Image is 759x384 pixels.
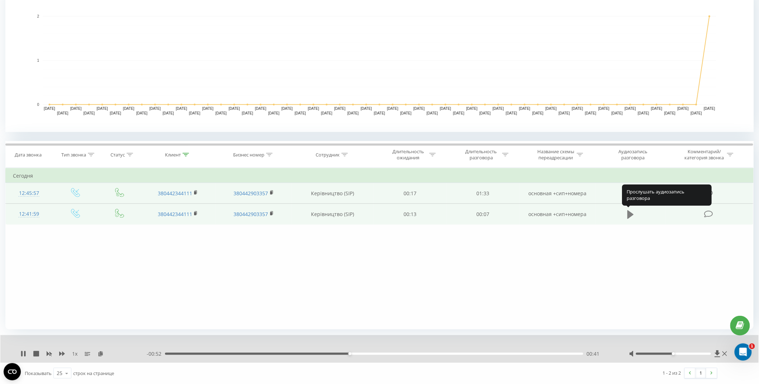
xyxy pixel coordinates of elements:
text: [DATE] [612,112,623,116]
text: [DATE] [136,112,148,116]
span: Показывать [25,370,52,376]
a: 1 [696,368,706,378]
td: 00:13 [373,204,447,225]
text: 2 [37,14,39,18]
text: [DATE] [44,107,55,111]
text: [DATE] [440,107,451,111]
td: Сегодня [6,169,754,183]
a: 380442903357 [234,211,268,217]
text: [DATE] [348,112,359,116]
div: 12:41:59 [13,207,45,221]
text: [DATE] [492,107,504,111]
text: [DATE] [84,112,95,116]
td: основная +сип+номера [520,183,596,204]
a: 380442903357 [234,190,268,197]
text: [DATE] [400,112,412,116]
text: [DATE] [480,112,491,116]
div: Название схемы переадресации [537,149,575,161]
div: Сотрудник [316,152,340,158]
text: [DATE] [202,107,214,111]
td: 01:33 [447,183,520,204]
span: строк на странице [73,370,114,376]
button: Open CMP widget [4,363,21,380]
text: [DATE] [664,112,676,116]
text: [DATE] [532,112,544,116]
iframe: Intercom live chat [735,343,752,361]
text: [DATE] [625,107,636,111]
td: основная +сип+номера [520,204,596,225]
text: 1 [37,58,39,62]
td: 00:07 [447,204,520,225]
text: [DATE] [572,107,583,111]
a: 380442344111 [158,190,192,197]
text: [DATE] [189,112,201,116]
text: [DATE] [70,107,82,111]
text: [DATE] [691,112,702,116]
div: Дата звонка [15,152,42,158]
text: [DATE] [216,112,227,116]
text: [DATE] [334,107,346,111]
span: 00:41 [587,350,600,357]
div: 12:45:57 [13,186,45,200]
text: [DATE] [466,107,478,111]
text: [DATE] [651,107,663,111]
text: [DATE] [308,107,319,111]
text: [DATE] [255,107,267,111]
text: [DATE] [585,112,597,116]
text: [DATE] [559,112,570,116]
text: [DATE] [228,107,240,111]
a: 380442344111 [158,211,192,217]
text: [DATE] [150,107,161,111]
div: Тип звонка [61,152,86,158]
text: [DATE] [387,107,399,111]
div: Длительность разговора [462,149,500,161]
text: [DATE] [506,112,517,116]
span: 1 [749,343,755,349]
text: [DATE] [294,112,306,116]
div: 25 [57,370,62,377]
div: Бизнес номер [233,152,264,158]
text: [DATE] [123,107,135,111]
div: 1 - 2 из 2 [663,369,681,376]
text: [DATE] [321,112,333,116]
text: [DATE] [57,112,69,116]
div: Accessibility label [348,352,351,355]
text: [DATE] [704,107,715,111]
div: Accessibility label [672,352,675,355]
text: [DATE] [519,107,531,111]
div: Комментарий/категория звонка [683,149,725,161]
text: [DATE] [162,112,174,116]
text: [DATE] [453,112,465,116]
text: [DATE] [176,107,187,111]
span: - 00:52 [147,350,165,357]
div: Длительность ожидания [389,149,428,161]
text: [DATE] [360,107,372,111]
text: [DATE] [242,112,253,116]
text: [DATE] [268,112,280,116]
span: 1 x [72,350,77,357]
text: [DATE] [282,107,293,111]
div: Клиент [165,152,181,158]
text: [DATE] [598,107,610,111]
text: [DATE] [546,107,557,111]
td: Керівництво (SIP) [292,204,373,225]
text: [DATE] [638,112,649,116]
text: [DATE] [374,112,385,116]
text: 0 [37,103,39,107]
div: Статус [110,152,125,158]
text: [DATE] [414,107,425,111]
td: 00:17 [373,183,447,204]
td: Керівництво (SIP) [292,183,373,204]
div: Прослушать аудиозапись разговора [622,184,712,206]
text: [DATE] [426,112,438,116]
text: [DATE] [678,107,689,111]
text: [DATE] [110,112,121,116]
text: [DATE] [96,107,108,111]
div: Аудиозапись разговора [610,149,656,161]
